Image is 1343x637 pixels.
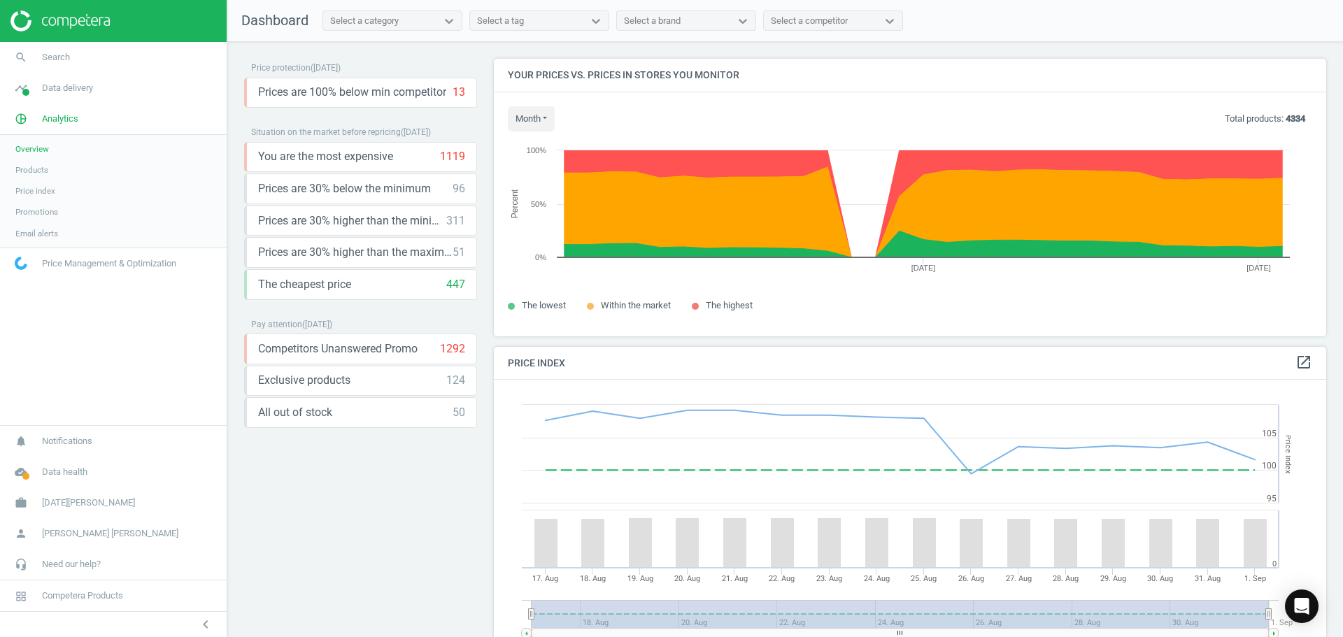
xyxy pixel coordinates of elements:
[1147,574,1173,583] tspan: 30. Aug
[8,106,34,132] i: pie_chart_outlined
[1053,574,1079,583] tspan: 28. Aug
[15,164,48,176] span: Products
[42,51,70,64] span: Search
[674,574,700,583] tspan: 20. Aug
[1295,354,1312,372] a: open_in_new
[477,15,524,27] div: Select a tag
[771,15,848,27] div: Select a competitor
[1225,113,1305,125] p: Total products:
[624,15,681,27] div: Select a brand
[8,75,34,101] i: timeline
[510,189,520,218] tspan: Percent
[258,181,431,196] span: Prices are 30% below the minimum
[302,320,332,329] span: ( [DATE] )
[188,615,223,634] button: chevron_left
[241,12,308,29] span: Dashboard
[531,200,546,208] text: 50%
[1295,354,1312,371] i: open_in_new
[401,127,431,137] span: ( [DATE] )
[42,496,135,509] span: [DATE][PERSON_NAME]
[601,300,671,310] span: Within the market
[251,320,302,329] span: Pay attention
[8,520,34,547] i: person
[258,277,351,292] span: The cheapest price
[1100,574,1126,583] tspan: 29. Aug
[446,213,465,229] div: 311
[8,489,34,516] i: work
[42,589,123,602] span: Competera Products
[580,574,606,583] tspan: 18. Aug
[15,143,49,155] span: Overview
[15,185,55,196] span: Price index
[1271,618,1293,627] tspan: 1. Sep
[494,347,1326,380] h4: Price Index
[535,253,546,262] text: 0%
[522,300,566,310] span: The lowest
[508,106,555,131] button: month
[440,341,465,357] div: 1292
[258,245,453,260] span: Prices are 30% higher than the maximal
[251,127,401,137] span: Situation on the market before repricing
[197,616,214,633] i: chevron_left
[258,405,332,420] span: All out of stock
[527,146,546,155] text: 100%
[1195,574,1221,583] tspan: 31. Aug
[911,574,937,583] tspan: 25. Aug
[330,15,399,27] div: Select a category
[1272,559,1277,568] text: 0
[864,574,890,583] tspan: 24. Aug
[15,206,58,217] span: Promotions
[1262,429,1277,438] text: 105
[251,63,311,73] span: Price protection
[532,574,558,583] tspan: 17. Aug
[446,373,465,388] div: 124
[8,44,34,71] i: search
[453,245,465,260] div: 51
[446,277,465,292] div: 447
[816,574,842,583] tspan: 23. Aug
[42,113,78,125] span: Analytics
[453,181,465,196] div: 96
[15,228,58,239] span: Email alerts
[8,551,34,578] i: headset_mic
[42,82,93,94] span: Data delivery
[1284,435,1293,473] tspan: Price Index
[42,466,87,478] span: Data health
[453,405,465,420] div: 50
[258,373,350,388] span: Exclusive products
[1286,113,1305,124] b: 4334
[15,257,27,270] img: wGWNvw8QSZomAAAAABJRU5ErkJggg==
[627,574,653,583] tspan: 19. Aug
[1246,264,1271,272] tspan: [DATE]
[42,257,176,270] span: Price Management & Optimization
[1006,574,1032,583] tspan: 27. Aug
[494,59,1326,92] h4: Your prices vs. prices in stores you monitor
[42,435,92,448] span: Notifications
[10,10,110,31] img: ajHJNr6hYgQAAAAASUVORK5CYII=
[311,63,341,73] span: ( [DATE] )
[911,264,936,272] tspan: [DATE]
[258,213,446,229] span: Prices are 30% higher than the minimum
[42,527,178,540] span: [PERSON_NAME] [PERSON_NAME]
[1267,494,1277,503] text: 95
[258,341,418,357] span: Competitors Unanswered Promo
[1244,574,1266,583] tspan: 1. Sep
[453,85,465,100] div: 13
[1262,461,1277,471] text: 100
[769,574,795,583] tspan: 22. Aug
[722,574,748,583] tspan: 21. Aug
[706,300,753,310] span: The highest
[258,85,446,100] span: Prices are 100% below min competitor
[1285,589,1319,623] div: Open Intercom Messenger
[440,149,465,164] div: 1119
[8,428,34,455] i: notifications
[958,574,984,583] tspan: 26. Aug
[42,558,101,571] span: Need our help?
[8,459,34,485] i: cloud_done
[258,149,393,164] span: You are the most expensive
